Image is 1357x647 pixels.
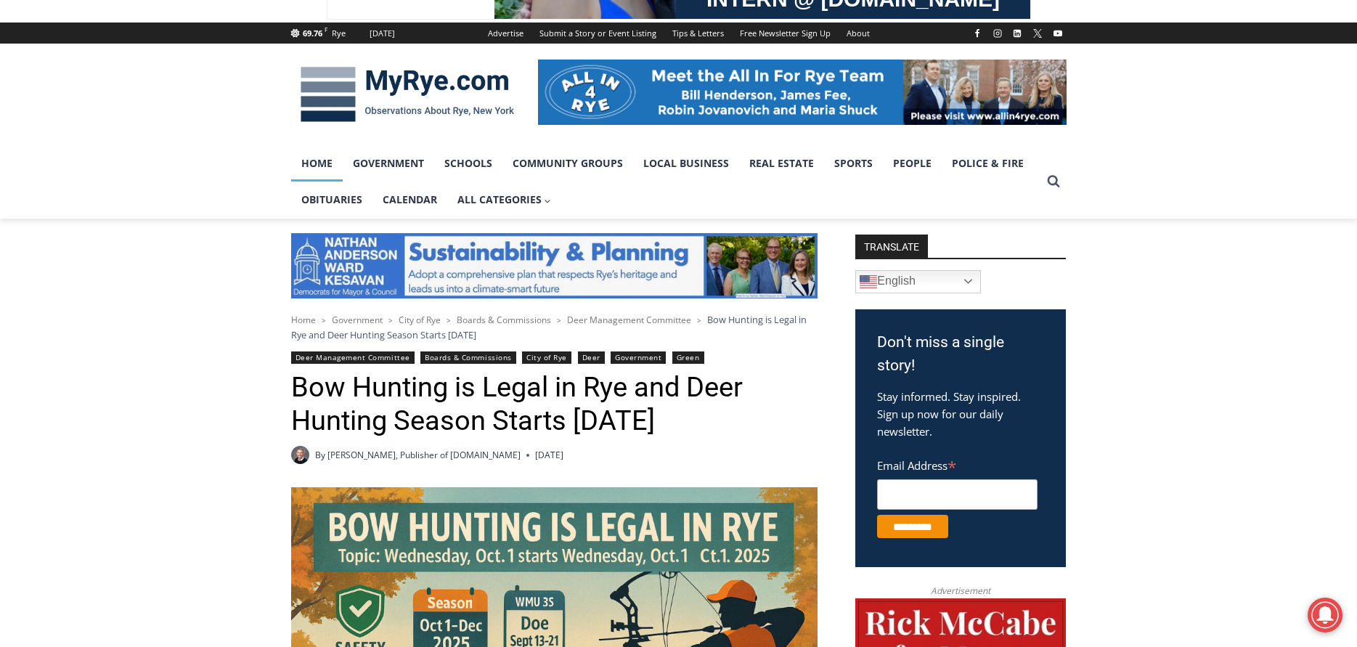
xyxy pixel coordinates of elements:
[291,145,1040,219] nav: Primary Navigation
[325,25,327,33] span: F
[502,145,633,182] a: Community Groups
[399,314,441,326] a: City of Rye
[291,371,818,437] h1: Bow Hunting is Legal in Rye and Deer Hunting Season Starts [DATE]
[633,145,739,182] a: Local Business
[447,315,451,325] span: >
[877,451,1038,477] label: Email Address
[457,314,551,326] a: Boards & Commissions
[327,449,521,461] a: [PERSON_NAME], Publisher of [DOMAIN_NAME]
[1008,25,1026,42] a: Linkedin
[372,182,447,218] a: Calendar
[916,584,1005,598] span: Advertisement
[349,141,704,181] a: Intern @ [DOMAIN_NAME]
[739,145,824,182] a: Real Estate
[322,315,326,325] span: >
[152,123,158,137] div: 1
[824,145,883,182] a: Sports
[367,1,686,141] div: "[PERSON_NAME] and I covered the [DATE] Parade, which was a really eye opening experience as I ha...
[447,182,562,218] button: Child menu of All Categories
[732,23,839,44] a: Free Newsletter Sign Up
[291,57,523,132] img: MyRye.com
[420,351,516,364] a: Boards & Commissions
[578,351,605,364] a: Deer
[942,145,1034,182] a: Police & Fire
[480,23,531,44] a: Advertise
[343,145,434,182] a: Government
[291,182,372,218] a: Obituaries
[332,27,346,40] div: Rye
[535,448,563,462] time: [DATE]
[291,446,309,464] a: Author image
[538,60,1067,125] img: All in for Rye
[855,270,981,293] a: English
[531,23,664,44] a: Submit a Story or Event Listing
[855,235,928,258] strong: TRANSLATE
[839,23,878,44] a: About
[1040,168,1067,195] button: View Search Form
[697,315,701,325] span: >
[1,145,210,181] a: [PERSON_NAME] Read Sanctuary Fall Fest: [DATE]
[291,313,807,341] span: Bow Hunting is Legal in Rye and Deer Hunting Season Starts [DATE]
[672,351,704,364] a: Green
[434,145,502,182] a: Schools
[152,43,203,119] div: Co-sponsored by Westchester County Parks
[877,331,1044,377] h3: Don't miss a single story!
[1029,25,1046,42] a: X
[480,23,878,44] nav: Secondary Navigation
[332,314,383,326] a: Government
[522,351,571,364] a: City of Rye
[303,28,322,38] span: 69.76
[1049,25,1067,42] a: YouTube
[291,312,818,342] nav: Breadcrumbs
[989,25,1006,42] a: Instagram
[877,388,1044,440] p: Stay informed. Stay inspired. Sign up now for our daily newsletter.
[611,351,666,364] a: Government
[12,146,186,179] h4: [PERSON_NAME] Read Sanctuary Fall Fest: [DATE]
[557,315,561,325] span: >
[969,25,986,42] a: Facebook
[1,1,144,145] img: s_800_29ca6ca9-f6cc-433c-a631-14f6620ca39b.jpeg
[860,273,877,290] img: en
[380,145,673,177] span: Intern @ [DOMAIN_NAME]
[388,315,393,325] span: >
[567,314,691,326] a: Deer Management Committee
[664,23,732,44] a: Tips & Letters
[291,145,343,182] a: Home
[162,123,166,137] div: /
[883,145,942,182] a: People
[291,314,316,326] a: Home
[291,351,415,364] a: Deer Management Committee
[315,448,325,462] span: By
[169,123,176,137] div: 6
[370,27,395,40] div: [DATE]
